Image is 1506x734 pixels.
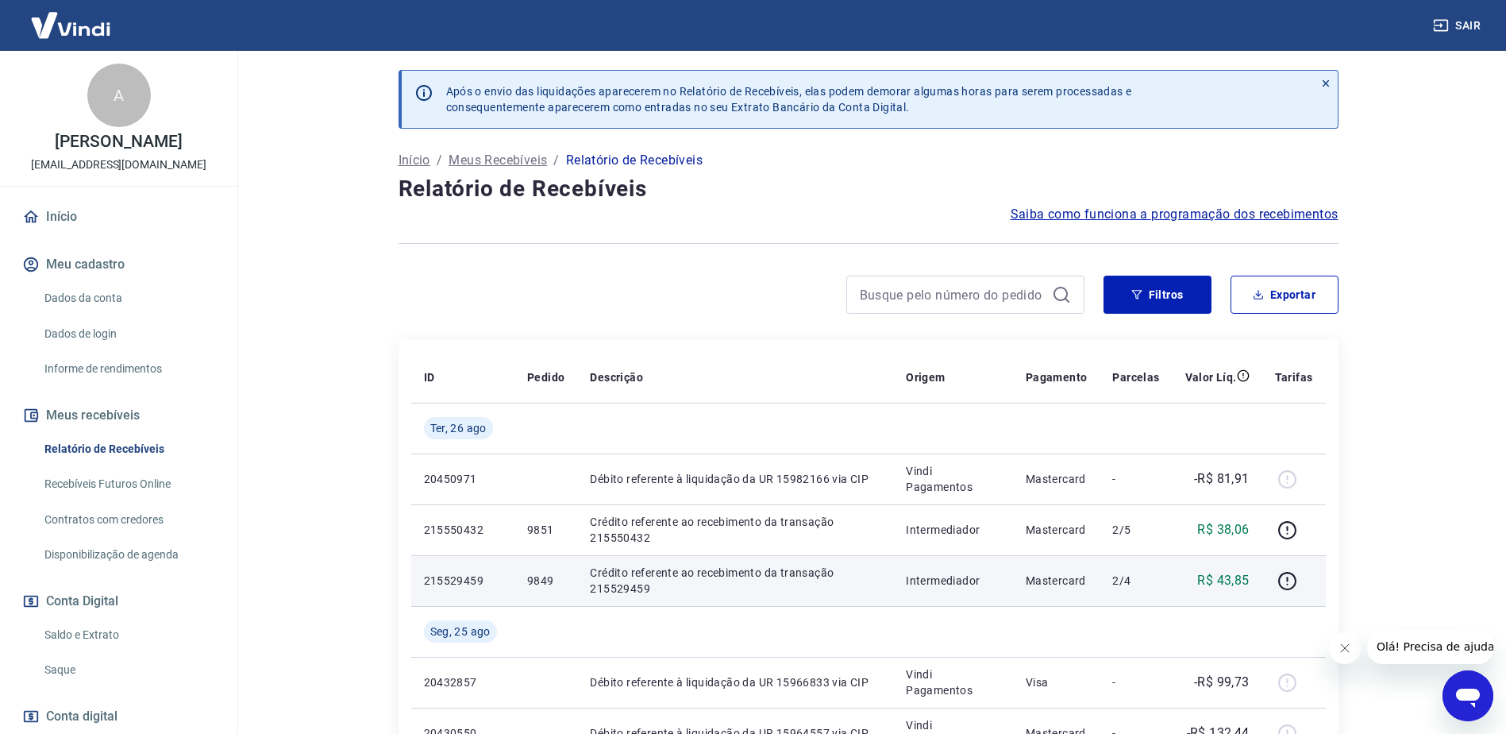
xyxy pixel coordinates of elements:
p: -R$ 81,91 [1194,469,1250,489]
p: Crédito referente ao recebimento da transação 215550432 [590,514,880,546]
p: Mastercard [1026,471,1088,487]
iframe: Botão para abrir a janela de mensagens [1442,670,1493,721]
p: 2/5 [1112,522,1159,538]
p: Parcelas [1112,369,1159,385]
a: Início [399,151,430,170]
a: Contratos com credores [38,504,218,536]
p: / [553,151,559,170]
img: Vindi [19,1,122,49]
p: 2/4 [1112,573,1159,589]
span: Ter, 26 ago [430,420,487,436]
a: Saque [38,654,218,686]
p: Intermediador [906,522,1000,538]
a: Meus Recebíveis [449,151,547,170]
p: 9851 [527,522,564,538]
p: R$ 38,06 [1197,520,1249,539]
a: Dados da conta [38,282,218,315]
p: ID [424,369,435,385]
p: [EMAIL_ADDRESS][DOMAIN_NAME] [31,156,206,173]
div: A [87,64,151,127]
button: Exportar [1231,276,1338,314]
p: Visa [1026,674,1088,690]
p: Débito referente à liquidação da UR 15982166 via CIP [590,471,880,487]
p: R$ 43,85 [1197,571,1249,590]
span: Olá! Precisa de ajuda? [10,11,133,24]
p: Pagamento [1026,369,1088,385]
p: Pedido [527,369,564,385]
p: Intermediador [906,573,1000,589]
button: Meu cadastro [19,247,218,282]
p: Débito referente à liquidação da UR 15966833 via CIP [590,674,880,690]
a: Disponibilização de agenda [38,539,218,571]
a: Dados de login [38,318,218,350]
span: Conta digital [46,705,117,728]
p: / [437,151,442,170]
a: Conta digital [19,699,218,734]
button: Filtros [1104,276,1211,314]
button: Sair [1430,11,1487,41]
p: Mastercard [1026,573,1088,589]
iframe: Mensagem da empresa [1367,629,1493,664]
p: 9849 [527,573,564,589]
p: Relatório de Recebíveis [566,151,703,170]
p: Tarifas [1275,369,1313,385]
p: 215529459 [424,573,502,589]
p: - [1112,471,1159,487]
button: Meus recebíveis [19,398,218,433]
p: Mastercard [1026,522,1088,538]
p: 20450971 [424,471,502,487]
p: Valor Líq. [1185,369,1237,385]
a: Informe de rendimentos [38,353,218,385]
p: 215550432 [424,522,502,538]
button: Conta Digital [19,584,218,619]
iframe: Fechar mensagem [1329,632,1361,664]
p: Crédito referente ao recebimento da transação 215529459 [590,565,880,597]
a: Saldo e Extrato [38,619,218,651]
p: -R$ 99,73 [1194,673,1250,692]
p: Após o envio das liquidações aparecerem no Relatório de Recebíveis, elas podem demorar algumas ho... [446,83,1132,115]
p: Vindi Pagamentos [906,463,1000,495]
h4: Relatório de Recebíveis [399,173,1338,205]
p: [PERSON_NAME] [55,133,182,150]
p: 20432857 [424,674,502,690]
p: Vindi Pagamentos [906,666,1000,698]
span: Seg, 25 ago [430,624,491,639]
a: Relatório de Recebíveis [38,433,218,466]
a: Saiba como funciona a programação dos recebimentos [1011,205,1338,224]
a: Recebíveis Futuros Online [38,468,218,500]
p: Descrição [590,369,643,385]
p: - [1112,674,1159,690]
p: Origem [906,369,945,385]
a: Início [19,199,218,234]
input: Busque pelo número do pedido [860,283,1046,307]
